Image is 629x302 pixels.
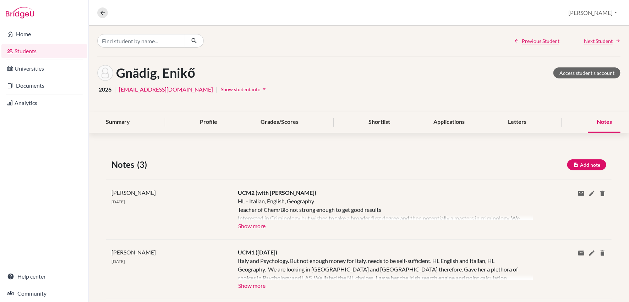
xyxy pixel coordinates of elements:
[1,61,87,76] a: Universities
[97,112,138,133] div: Summary
[1,78,87,93] a: Documents
[553,67,620,78] a: Access student's account
[261,86,268,93] i: arrow_drop_down
[97,65,113,81] img: Enikő Gnädig's avatar
[191,112,226,133] div: Profile
[220,84,268,95] button: Show student infoarrow_drop_down
[221,86,261,92] span: Show student info
[522,37,559,45] span: Previous Student
[238,220,266,231] button: Show more
[238,189,316,196] span: UCM2 (with [PERSON_NAME])
[238,249,277,256] span: UCM1 ([DATE])
[425,112,474,133] div: Applications
[252,112,307,133] div: Grades/Scores
[97,34,185,48] input: Find student by name...
[238,280,266,290] button: Show more
[238,257,522,280] div: Italy and Psychology. But not enough money for Italy, needs to be self-sufficient. HL English and...
[1,269,87,284] a: Help center
[116,65,195,81] h1: Gnädig, Enikő
[119,85,213,94] a: [EMAIL_ADDRESS][DOMAIN_NAME]
[1,286,87,301] a: Community
[137,158,150,171] span: (3)
[500,112,535,133] div: Letters
[567,159,606,170] button: Add note
[216,85,218,94] span: |
[111,249,156,256] span: [PERSON_NAME]
[6,7,34,18] img: Bridge-U
[114,85,116,94] span: |
[588,112,620,133] div: Notes
[584,37,620,45] a: Next Student
[111,158,137,171] span: Notes
[99,85,111,94] span: 2026
[565,6,620,20] button: [PERSON_NAME]
[238,197,522,220] div: HL - Italian, English, Geography Teacher of Chem/Bio not strong enough to get good results Intere...
[584,37,613,45] span: Next Student
[111,189,156,196] span: [PERSON_NAME]
[514,37,559,45] a: Previous Student
[1,44,87,58] a: Students
[360,112,399,133] div: Shortlist
[1,27,87,41] a: Home
[111,259,125,264] span: [DATE]
[1,96,87,110] a: Analytics
[111,199,125,204] span: [DATE]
